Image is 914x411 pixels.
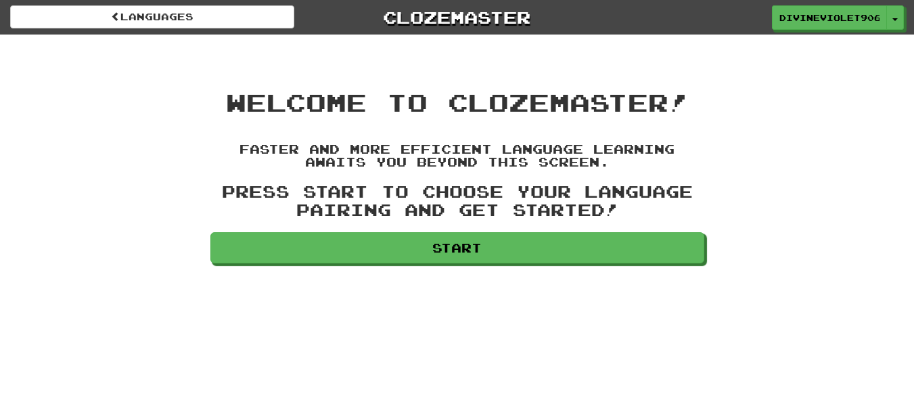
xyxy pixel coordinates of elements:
[779,12,879,24] span: DivineViolet906
[315,5,599,29] a: Clozemaster
[210,183,704,219] h3: Press Start to choose your language pairing and get started!
[10,5,294,28] a: Languages
[210,232,704,263] a: Start
[210,143,704,170] h4: Faster and more efficient language learning awaits you beyond this screen.
[772,5,887,30] a: DivineViolet906
[210,89,704,116] h1: Welcome to Clozemaster!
